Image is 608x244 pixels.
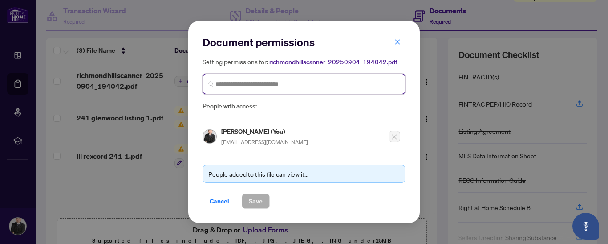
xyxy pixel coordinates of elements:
img: search_icon [208,81,214,87]
h5: [PERSON_NAME] (You) [221,126,308,136]
h5: Setting permissions for: [203,57,405,67]
img: Profile Icon [203,130,216,143]
span: People with access: [203,101,405,112]
span: richmondhillscanner_20250904_194042.pdf [269,58,397,66]
span: close [394,39,401,45]
span: [EMAIL_ADDRESS][DOMAIN_NAME] [221,139,308,145]
h2: Document permissions [203,35,405,50]
button: Open asap [572,213,599,240]
span: Cancel [210,194,229,208]
div: People added to this file can view it... [208,169,400,179]
button: Save [242,194,270,209]
button: Cancel [203,194,236,209]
